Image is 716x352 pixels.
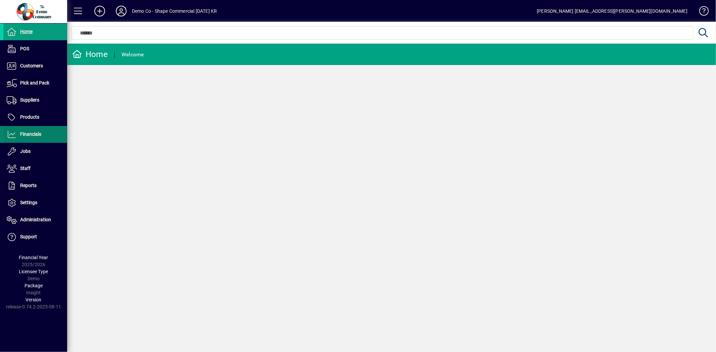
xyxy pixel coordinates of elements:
span: Financials [20,131,41,137]
a: Suppliers [3,92,67,109]
a: Jobs [3,143,67,160]
a: Knowledge Base [694,1,708,23]
button: Add [89,5,110,17]
span: Pick and Pack [20,80,49,85]
div: Demo Co - Shape Commercial [DATE] KR [132,6,217,16]
a: Staff [3,160,67,177]
span: Products [20,114,39,120]
span: Customers [20,63,43,68]
span: Suppliers [20,97,39,103]
a: Settings [3,194,67,211]
span: Support [20,234,37,239]
button: Profile [110,5,132,17]
span: Package [25,283,43,288]
span: POS [20,46,29,51]
a: Customers [3,58,67,74]
span: Reports [20,183,37,188]
span: Settings [20,200,37,205]
div: Home [72,49,108,60]
span: Jobs [20,149,31,154]
span: Staff [20,166,31,171]
a: Pick and Pack [3,75,67,92]
a: Administration [3,212,67,228]
a: Products [3,109,67,126]
a: Support [3,229,67,245]
span: Version [26,297,42,302]
span: Home [20,29,33,34]
span: Financial Year [19,255,48,260]
span: Licensee Type [19,269,48,274]
div: Welcome [122,49,144,60]
a: Financials [3,126,67,143]
span: Administration [20,217,51,222]
a: POS [3,41,67,57]
a: Reports [3,177,67,194]
div: [PERSON_NAME] [EMAIL_ADDRESS][PERSON_NAME][DOMAIN_NAME] [537,6,687,16]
